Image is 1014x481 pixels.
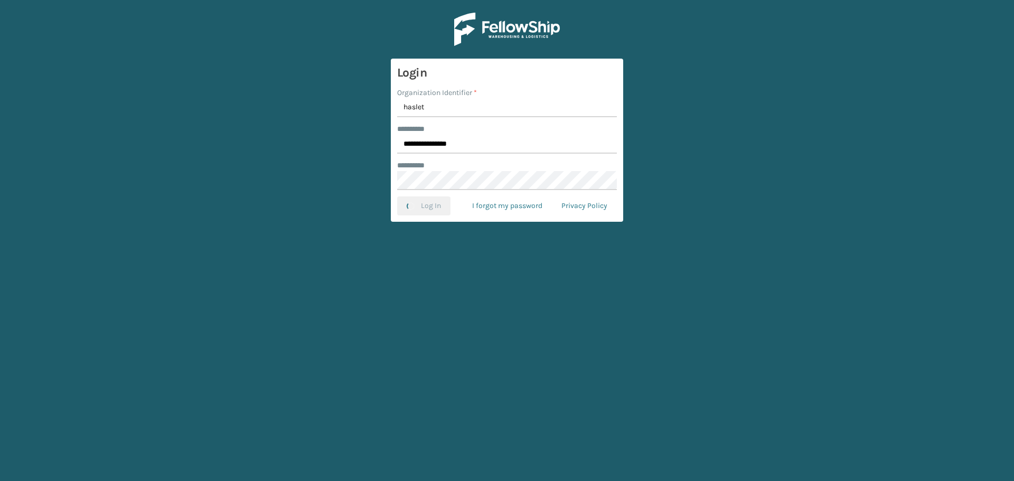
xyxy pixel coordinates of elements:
[463,196,552,215] a: I forgot my password
[397,196,450,215] button: Log In
[397,65,617,81] h3: Login
[552,196,617,215] a: Privacy Policy
[397,87,477,98] label: Organization Identifier
[454,13,560,46] img: Logo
